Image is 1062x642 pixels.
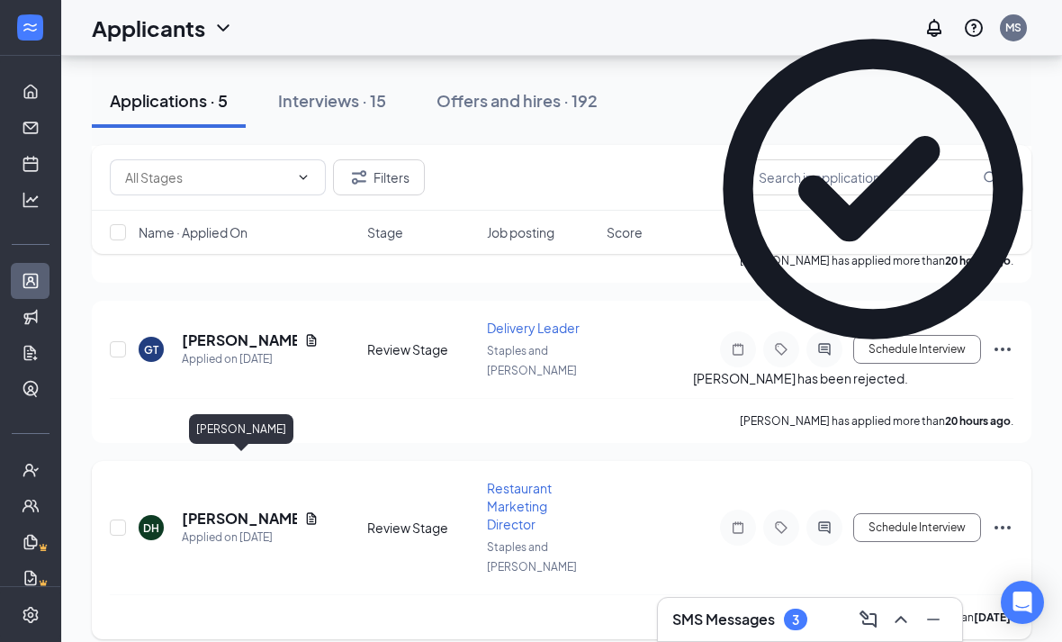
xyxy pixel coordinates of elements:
[212,17,234,39] svg: ChevronDown
[22,461,40,479] svg: UserCheck
[727,520,749,535] svg: Note
[367,340,476,358] div: Review Stage
[144,342,158,357] div: GT
[854,605,883,634] button: ComposeMessage
[92,13,205,43] h1: Applicants
[125,167,289,187] input: All Stages
[890,609,912,630] svg: ChevronUp
[436,89,598,112] div: Offers and hires · 192
[693,9,1053,369] svg: CheckmarkCircle
[858,609,879,630] svg: ComposeMessage
[182,330,297,350] h5: [PERSON_NAME]
[974,610,1011,624] b: [DATE]
[189,414,293,444] div: [PERSON_NAME]
[367,223,403,241] span: Stage
[487,540,577,574] span: Staples and [PERSON_NAME]
[853,513,981,542] button: Schedule Interview
[367,519,476,537] div: Review Stage
[487,223,554,241] span: Job posting
[143,520,159,536] div: DH
[278,89,386,112] div: Interviews · 15
[348,167,370,188] svg: Filter
[770,520,792,535] svg: Tag
[487,344,577,377] span: Staples and [PERSON_NAME]
[22,191,40,209] svg: Analysis
[922,609,944,630] svg: Minimize
[333,159,425,195] button: Filter Filters
[21,18,39,36] svg: WorkstreamLogo
[814,520,835,535] svg: ActiveChat
[182,509,297,529] h5: [PERSON_NAME]
[607,223,643,241] span: Score
[182,350,319,368] div: Applied on [DATE]
[1001,581,1044,624] div: Open Intercom Messenger
[110,89,228,112] div: Applications · 5
[792,612,799,628] div: 3
[487,480,552,532] span: Restaurant Marketing Director
[304,511,319,526] svg: Document
[919,605,948,634] button: Minimize
[139,223,247,241] span: Name · Applied On
[304,333,319,348] svg: Document
[487,320,580,336] span: Delivery Leader
[992,517,1013,538] svg: Ellipses
[945,414,1011,428] b: 20 hours ago
[740,413,1013,429] p: [PERSON_NAME] has applied more than .
[296,170,310,185] svg: ChevronDown
[22,606,40,624] svg: Settings
[693,369,908,388] div: [PERSON_NAME] has been rejected.
[886,605,915,634] button: ChevronUp
[182,529,319,547] div: Applied on [DATE]
[672,610,775,629] h3: SMS Messages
